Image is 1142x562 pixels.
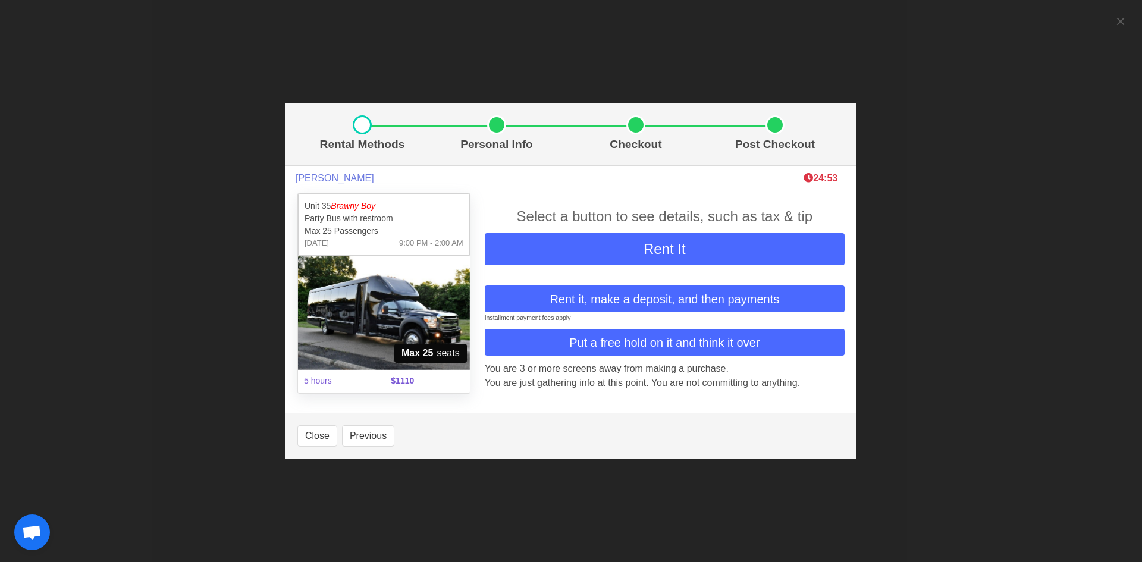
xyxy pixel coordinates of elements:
span: [DATE] [305,237,329,249]
a: Open chat [14,514,50,550]
p: Max 25 Passengers [305,225,463,237]
button: Previous [342,425,394,447]
span: 9:00 PM - 2:00 AM [399,237,463,249]
button: Rent It [485,233,845,265]
span: Rent It [644,241,686,257]
p: Checkout [571,136,701,153]
strong: Max 25 [401,346,433,360]
p: You are 3 or more screens away from making a purchase. [485,362,845,376]
b: 24:53 [804,173,837,183]
p: Post Checkout [710,136,840,153]
span: The clock is ticking ⁠— this timer shows how long we'll hold this limo during checkout. If time r... [804,173,837,183]
p: You are just gathering info at this point. You are not committing to anything. [485,376,845,390]
div: Select a button to see details, such as tax & tip [485,206,845,227]
span: seats [394,344,467,363]
button: Rent it, make a deposit, and then payments [485,285,845,312]
p: Unit 35 [305,200,463,212]
p: Personal Info [432,136,561,153]
span: [PERSON_NAME] [296,172,374,184]
p: Party Bus with restroom [305,212,463,225]
span: 5 hours [297,368,384,394]
em: Brawny Boy [331,201,375,211]
span: Rent it, make a deposit, and then payments [550,290,779,308]
small: Installment payment fees apply [485,314,571,321]
span: Put a free hold on it and think it over [569,334,760,351]
p: Rental Methods [302,136,422,153]
button: Put a free hold on it and think it over [485,329,845,356]
img: 35%2001.jpg [298,256,470,370]
button: Close [297,425,337,447]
